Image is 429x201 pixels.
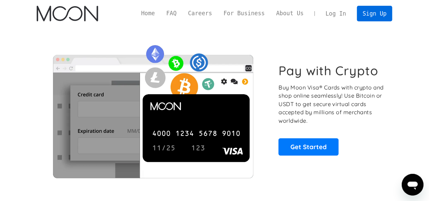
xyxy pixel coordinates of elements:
h1: Pay with Crypto [279,63,378,78]
a: Log In [320,6,352,21]
a: Careers [182,9,218,18]
p: Buy Moon Visa® Cards with crypto and shop online seamlessly! Use Bitcoin or USDT to get secure vi... [279,83,385,125]
a: For Business [218,9,270,18]
iframe: Button to launch messaging window [402,174,424,196]
a: Home [136,9,161,18]
a: FAQ [161,9,182,18]
a: About Us [270,9,309,18]
a: Get Started [279,138,339,155]
img: Moon Logo [37,6,98,21]
a: Sign Up [357,6,392,21]
img: Moon Cards let you spend your crypto anywhere Visa is accepted. [37,40,269,178]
